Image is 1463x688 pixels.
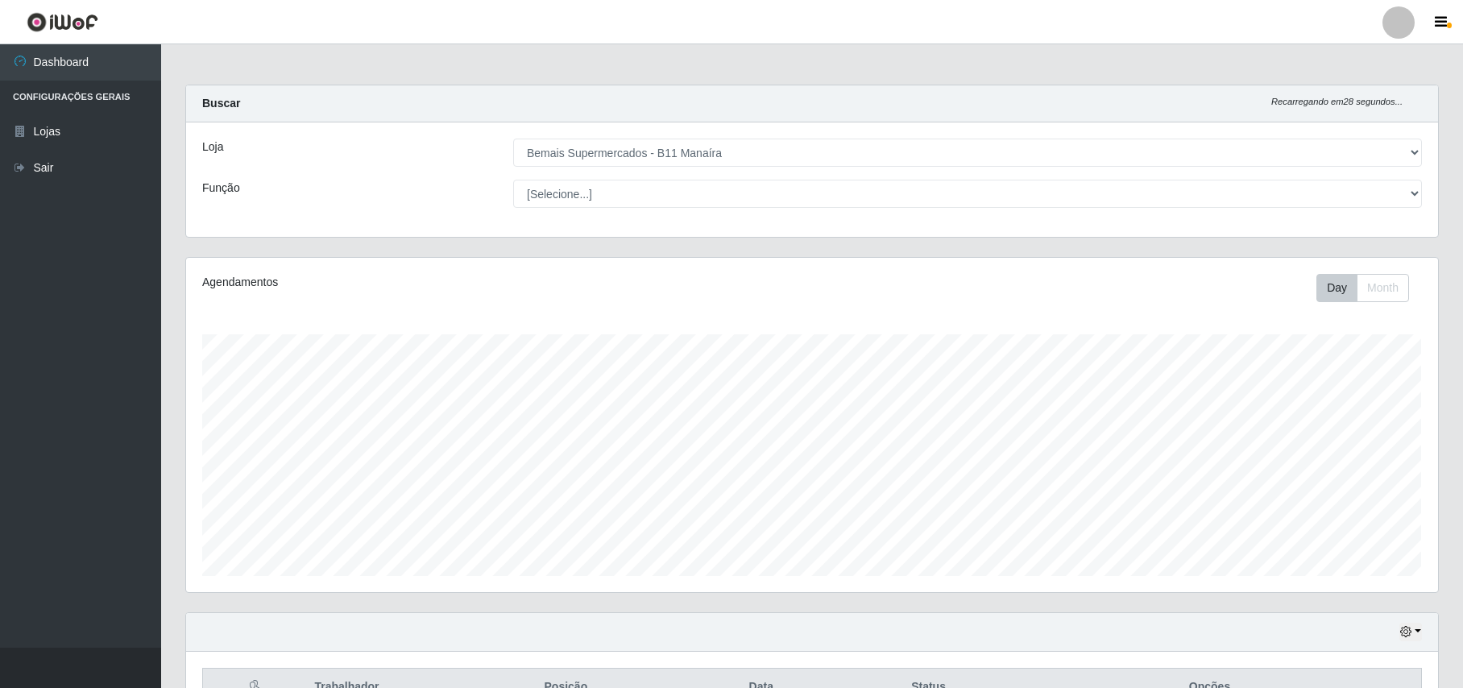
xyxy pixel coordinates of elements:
strong: Buscar [202,97,240,110]
div: Toolbar with button groups [1316,274,1422,302]
img: CoreUI Logo [27,12,98,32]
label: Função [202,180,240,197]
button: Day [1316,274,1357,302]
i: Recarregando em 28 segundos... [1271,97,1403,106]
div: First group [1316,274,1409,302]
div: Agendamentos [202,274,696,291]
button: Month [1357,274,1409,302]
label: Loja [202,139,223,155]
